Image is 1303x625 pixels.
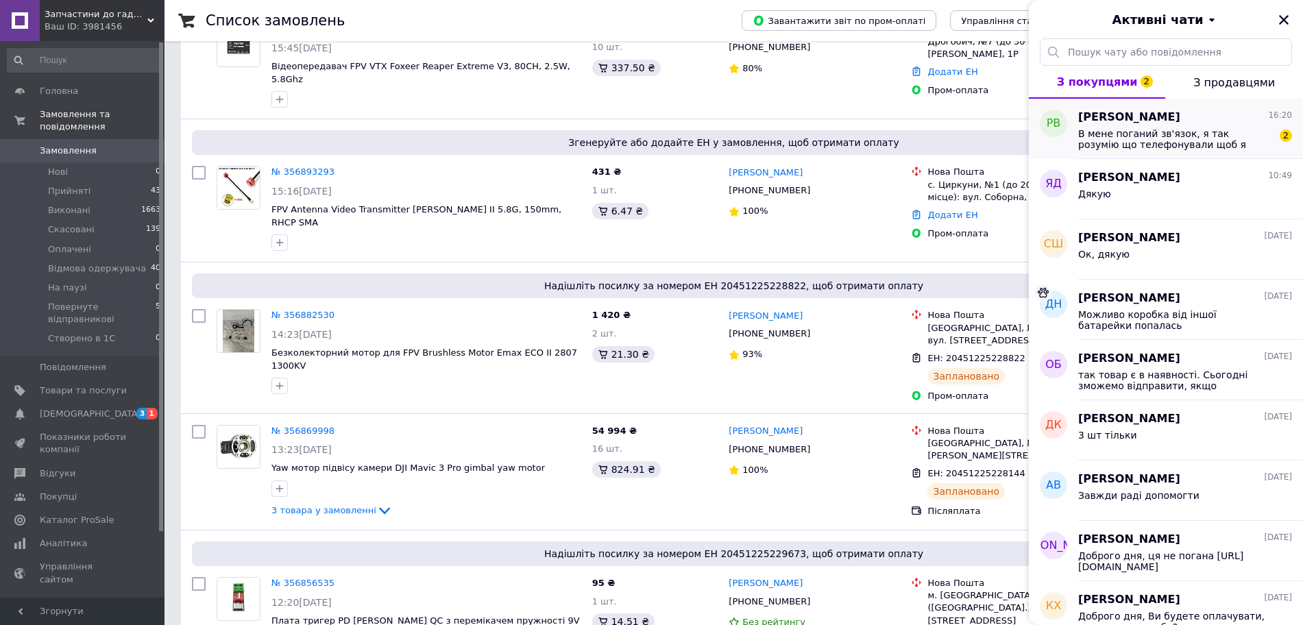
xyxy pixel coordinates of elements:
[1268,110,1292,121] span: 16:20
[271,61,570,84] span: Відеопередавач FPV VTX Foxeer Reaper Extreme V3, 80CH, 2.5W, 5.8Ghz
[156,166,160,178] span: 0
[271,329,332,340] span: 14:23[DATE]
[1264,592,1292,604] span: [DATE]
[1078,188,1111,199] span: Дякую
[1264,471,1292,483] span: [DATE]
[927,468,1025,478] span: ЕН: 20451225228144
[1078,309,1273,331] span: Можливо коробка від іншої батарейки попалась
[40,491,77,503] span: Покупці
[1046,598,1061,614] span: КХ
[197,136,1270,149] span: Згенеруйте або додайте ЕН у замовлення, щоб отримати оплату
[1078,411,1180,427] span: [PERSON_NAME]
[1264,351,1292,363] span: [DATE]
[927,505,1119,517] div: Післяплата
[1078,230,1180,246] span: [PERSON_NAME]
[961,16,1066,26] span: Управління статусами
[1029,280,1303,340] button: ДН[PERSON_NAME][DATE]Можливо коробка від іншої батарейки попалась
[1193,76,1275,89] span: З продавцями
[40,145,97,157] span: Замовлення
[217,577,260,621] a: Фото товару
[7,48,162,73] input: Пошук
[271,578,334,588] a: № 356856535
[151,262,160,275] span: 40
[1045,176,1062,192] span: ЯД
[48,185,90,197] span: Прийняті
[40,431,127,456] span: Показники роботи компанії
[271,597,332,608] span: 12:20[DATE]
[1040,38,1292,66] input: Пошук чату або повідомлення
[48,262,146,275] span: Відмова одержувача
[927,483,1005,500] div: Заплановано
[592,346,655,363] div: 21.30 ₴
[927,437,1119,462] div: [GEOGRAPHIC_DATA], №9 (до 30 кг): вул. [PERSON_NAME][STREET_ADDRESS]
[742,10,936,31] button: Завантажити звіт по пром-оплаті
[217,167,260,209] img: Фото товару
[592,42,622,52] span: 10 шт.
[223,310,255,352] img: Фото товару
[156,243,160,256] span: 0
[40,467,75,480] span: Відгуки
[1045,417,1062,433] span: ДК
[45,21,165,33] div: Ваш ID: 3981456
[1047,116,1061,132] span: РВ
[1044,236,1063,252] span: СШ
[1046,478,1061,493] span: АВ
[1078,369,1273,391] span: так товар є в наявності. Сьогодні зможемо відправити, якщо замовлення зробити до 17.00
[156,332,160,345] span: 0
[147,408,158,419] span: 1
[1078,430,1137,441] span: 3 шт тільки
[1280,130,1292,142] span: 2
[271,167,334,177] a: № 356893293
[206,12,345,29] h1: Список замовлень
[271,444,332,455] span: 13:23[DATE]
[217,166,260,210] a: Фото товару
[592,185,617,195] span: 1 шт.
[927,577,1119,589] div: Нова Пошта
[592,167,622,177] span: 431 ₴
[151,185,160,197] span: 43
[742,206,768,216] span: 100%
[40,108,165,133] span: Замовлення та повідомлення
[1268,170,1292,182] span: 10:49
[726,593,813,611] div: [PHONE_NUMBER]
[1078,170,1180,186] span: [PERSON_NAME]
[1078,471,1180,487] span: [PERSON_NAME]
[48,301,156,326] span: Повернуте відправникові
[217,578,260,620] img: Фото товару
[48,282,87,294] span: На паузі
[726,325,813,343] div: [PHONE_NUMBER]
[742,63,762,73] span: 80%
[40,361,106,373] span: Повідомлення
[1029,159,1303,219] button: ЯД[PERSON_NAME]10:49Дякую
[726,441,813,458] div: [PHONE_NUMBER]
[271,204,561,228] span: FPV Antenna Video Transmitter [PERSON_NAME] II 5.8G, 150mm, RHCP SMA
[1029,66,1165,99] button: З покупцями2
[1112,11,1203,29] span: Активні чати
[1008,538,1099,554] span: [PERSON_NAME]
[1029,219,1303,280] button: СШ[PERSON_NAME][DATE]Ок, дякую
[950,10,1077,31] button: Управління статусами
[592,596,617,606] span: 1 шт.
[1029,99,1303,159] button: РВ[PERSON_NAME]16:20В мене поганий зв'язок, я так розумію що телефонували щоб я підтвердив замовл...
[197,279,1270,293] span: Надішліть посилку за номером ЕН 20451225228822, щоб отримати оплату
[1078,110,1180,125] span: [PERSON_NAME]
[1029,400,1303,461] button: ДК[PERSON_NAME][DATE]3 шт тільки
[271,347,577,371] a: Безколекторний мотор для FPV Brushless Motor Emax ECO II 2807 1300KV
[40,597,127,622] span: Гаманець компанії
[742,465,768,475] span: 100%
[40,85,78,97] span: Головна
[217,24,260,66] img: Фото товару
[592,60,661,76] div: 337.50 ₴
[48,332,115,345] span: Створено в 1С
[271,310,334,320] a: № 356882530
[1029,521,1303,581] button: [PERSON_NAME][PERSON_NAME][DATE]Доброго дня, ця не погана [URL][DOMAIN_NAME]
[592,426,637,436] span: 54 994 ₴
[927,368,1005,384] div: Заплановано
[271,426,334,436] a: № 356869998
[592,328,617,339] span: 2 шт.
[1078,490,1200,501] span: Завжди раді допомогти
[1078,532,1180,548] span: [PERSON_NAME]
[1276,12,1292,28] button: Закрити
[1029,340,1303,400] button: ОБ[PERSON_NAME][DATE]так товар є в наявності. Сьогодні зможемо відправити, якщо замовлення зробит...
[592,461,661,478] div: 824.91 ₴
